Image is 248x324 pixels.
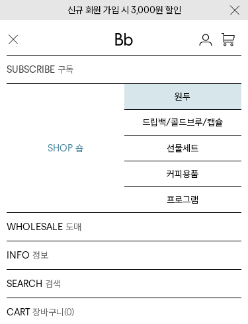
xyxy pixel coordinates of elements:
p: (0) [64,305,74,319]
a: 선물세트 [124,136,242,161]
a: 커피용품 [124,161,242,187]
a: 원두 [124,84,242,110]
p: 검색 [45,277,61,290]
a: 프로그램 [124,187,242,212]
p: SHOP [48,142,73,155]
p: CART [7,305,30,319]
a: 신규 회원 가입 시 3,000원 할인 [67,5,181,15]
p: 장바구니 [32,305,64,319]
a: SHOP 숍 [7,84,124,212]
img: 로고 [115,33,134,46]
p: 숍 [75,142,83,155]
p: SEARCH [7,277,42,290]
a: 드립백/콜드브루/캡슐 [124,110,242,136]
